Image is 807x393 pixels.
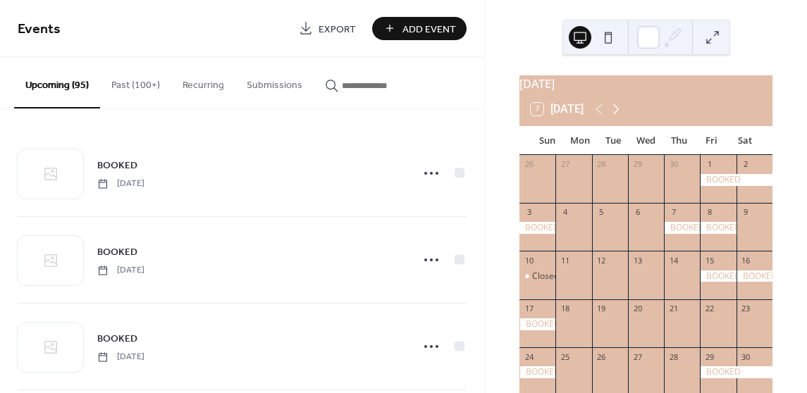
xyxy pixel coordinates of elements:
[97,158,137,173] span: BOOKED
[372,17,467,40] button: Add Event
[737,270,772,282] div: BOOKED
[519,222,555,234] div: BOOKED
[319,22,356,37] span: Export
[531,127,564,155] div: Sun
[664,222,700,234] div: BOOKED
[629,127,663,155] div: Wed
[564,127,597,155] div: Mon
[235,57,314,107] button: Submissions
[524,207,534,218] div: 3
[524,159,534,170] div: 26
[700,222,736,234] div: BOOKED
[668,304,679,314] div: 21
[100,57,171,107] button: Past (100+)
[668,351,679,362] div: 28
[97,245,137,260] span: BOOKED
[704,207,715,218] div: 8
[18,15,61,43] span: Events
[171,57,235,107] button: Recurring
[288,17,366,40] a: Export
[696,127,729,155] div: Fri
[402,22,456,37] span: Add Event
[663,127,696,155] div: Thu
[560,304,570,314] div: 18
[596,304,607,314] div: 19
[632,304,643,314] div: 20
[526,99,589,119] button: 7[DATE]
[632,159,643,170] div: 29
[596,127,629,155] div: Tue
[560,159,570,170] div: 27
[560,351,570,362] div: 25
[704,255,715,266] div: 15
[596,351,607,362] div: 26
[97,264,144,277] span: [DATE]
[524,351,534,362] div: 24
[632,255,643,266] div: 13
[596,255,607,266] div: 12
[668,207,679,218] div: 7
[97,330,137,347] a: BOOKED
[519,270,555,282] div: Closed
[524,255,534,266] div: 10
[704,351,715,362] div: 29
[14,57,100,108] button: Upcoming (95)
[97,177,144,190] span: [DATE]
[632,207,643,218] div: 6
[524,304,534,314] div: 17
[519,318,555,330] div: BOOKED
[700,174,772,186] div: BOOKED
[704,304,715,314] div: 22
[519,366,555,378] div: BOOKED
[741,304,751,314] div: 23
[704,159,715,170] div: 1
[97,244,137,260] a: BOOKED
[519,75,772,92] div: [DATE]
[632,351,643,362] div: 27
[728,127,761,155] div: Sat
[700,366,772,378] div: BOOKED
[741,351,751,362] div: 30
[97,157,137,173] a: BOOKED
[741,255,751,266] div: 16
[668,159,679,170] div: 30
[560,255,570,266] div: 11
[560,207,570,218] div: 4
[532,270,559,282] div: Closed
[700,270,736,282] div: BOOKED
[741,159,751,170] div: 2
[97,351,144,363] span: [DATE]
[97,332,137,347] span: BOOKED
[596,159,607,170] div: 28
[741,207,751,218] div: 9
[596,207,607,218] div: 5
[668,255,679,266] div: 14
